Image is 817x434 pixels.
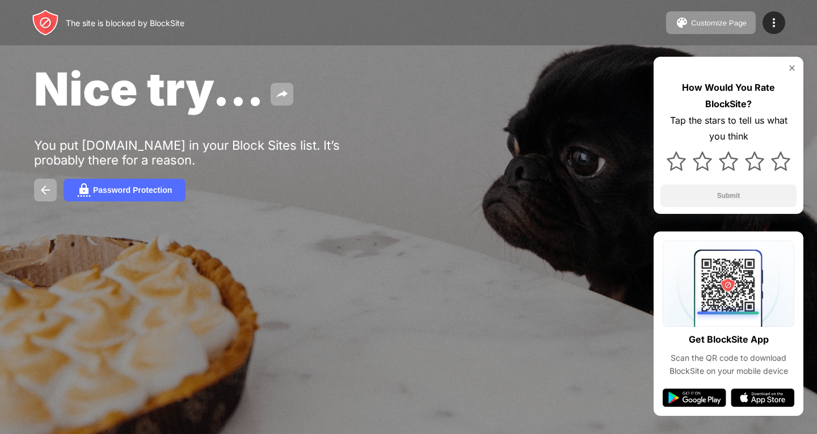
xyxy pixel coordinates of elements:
div: You put [DOMAIN_NAME] in your Block Sites list. It’s probably there for a reason. [34,138,385,167]
button: Customize Page [666,11,756,34]
img: back.svg [39,183,52,197]
button: Submit [660,184,797,207]
img: header-logo.svg [32,9,59,36]
img: star.svg [719,151,738,171]
div: The site is blocked by BlockSite [66,18,184,28]
div: Password Protection [93,186,172,195]
img: app-store.svg [731,389,794,407]
img: rate-us-close.svg [787,64,797,73]
span: Nice try... [34,61,264,116]
div: How Would You Rate BlockSite? [660,79,797,112]
div: Scan the QR code to download BlockSite on your mobile device [663,352,794,377]
button: Password Protection [64,179,186,201]
img: qrcode.svg [663,241,794,327]
div: Customize Page [691,19,747,27]
img: share.svg [275,87,289,101]
img: password.svg [77,183,91,197]
img: pallet.svg [675,16,689,30]
img: google-play.svg [663,389,726,407]
div: Tap the stars to tell us what you think [660,112,797,145]
img: star.svg [693,151,712,171]
img: star.svg [745,151,764,171]
img: star.svg [667,151,686,171]
img: star.svg [771,151,790,171]
img: menu-icon.svg [767,16,781,30]
div: Get BlockSite App [689,331,769,348]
